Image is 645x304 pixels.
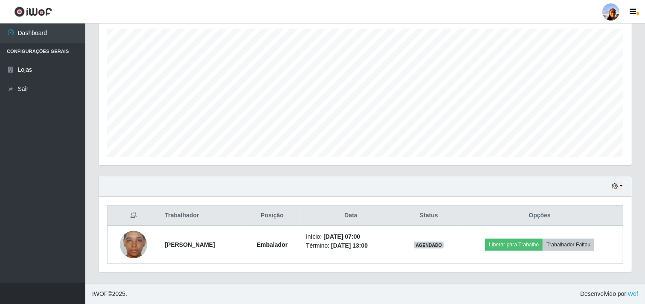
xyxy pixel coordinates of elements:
[14,6,52,17] img: CoreUI Logo
[92,290,108,297] span: IWOF
[626,290,638,297] a: iWof
[257,241,288,248] strong: Embalador
[160,206,244,226] th: Trabalhador
[401,206,456,226] th: Status
[323,233,360,240] time: [DATE] 07:00
[306,241,396,250] li: Término:
[301,206,401,226] th: Data
[580,289,638,298] span: Desenvolvido por
[244,206,301,226] th: Posição
[456,206,623,226] th: Opções
[414,242,444,248] span: AGENDADO
[306,232,396,241] li: Início:
[120,220,147,269] img: 1692719083262.jpeg
[543,239,594,251] button: Trabalhador Faltou
[485,239,543,251] button: Liberar para Trabalho
[165,241,215,248] strong: [PERSON_NAME]
[92,289,127,298] span: © 2025 .
[331,242,368,249] time: [DATE] 13:00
